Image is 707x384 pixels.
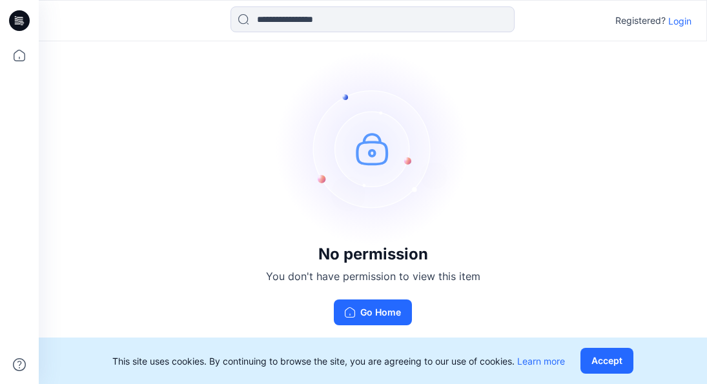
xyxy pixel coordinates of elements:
img: no-perm.svg [276,52,470,245]
button: Accept [580,348,633,374]
a: Learn more [517,356,565,367]
button: Go Home [334,299,412,325]
p: This site uses cookies. By continuing to browse the site, you are agreeing to our use of cookies. [112,354,565,368]
p: You don't have permission to view this item [266,268,480,284]
p: Login [668,14,692,28]
p: Registered? [615,13,666,28]
h3: No permission [266,245,480,263]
